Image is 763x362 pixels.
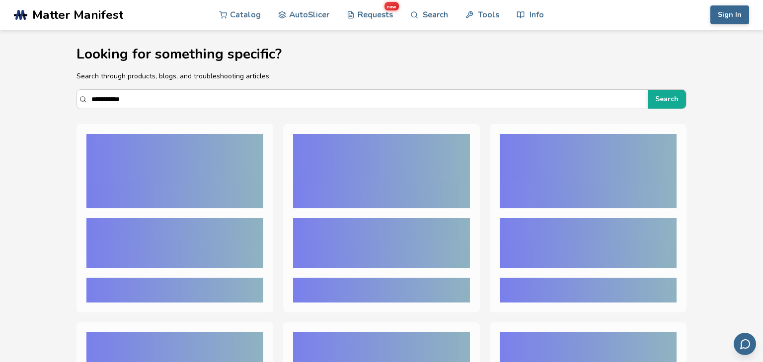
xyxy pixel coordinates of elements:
span: new [384,2,399,10]
button: Sign In [710,5,749,24]
input: Search [91,90,643,108]
p: Search through products, blogs, and troubleshooting articles [76,71,687,81]
h1: Looking for something specific? [76,47,687,62]
button: Search [648,90,686,109]
span: Matter Manifest [32,8,123,22]
button: Send feedback via email [734,333,756,355]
